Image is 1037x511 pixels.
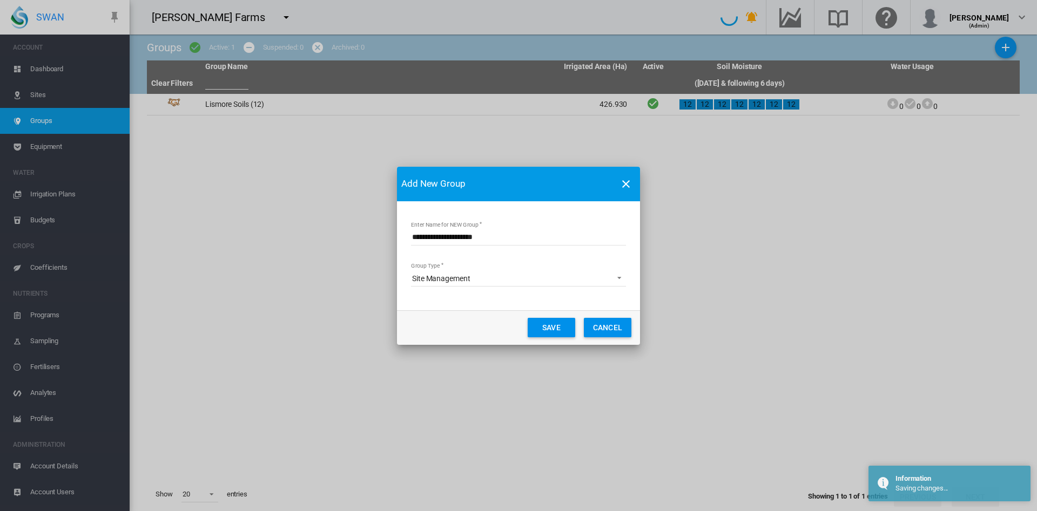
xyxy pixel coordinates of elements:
div: Saving changes... [895,483,1022,493]
md-icon: icon-close [619,178,632,190]
div: Information [895,474,1022,483]
span: Add New Group [401,178,612,190]
md-select: Select Group Type: Site Management [411,270,626,287]
div: Site Management [412,274,470,283]
button: icon-close [615,173,637,195]
button: Cancel [584,318,631,337]
md-dialog: Enter Name ... [397,167,640,345]
button: Save [528,318,575,337]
